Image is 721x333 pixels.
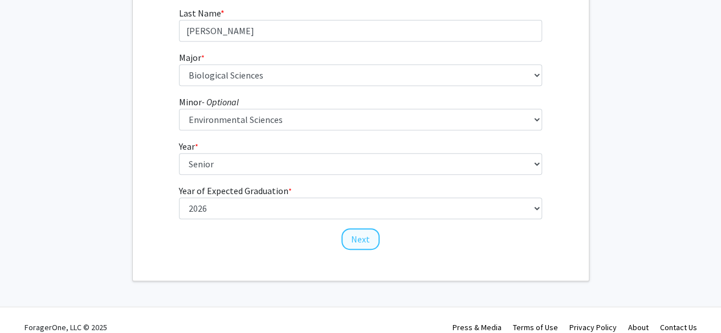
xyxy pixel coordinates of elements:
label: Year [179,139,198,153]
button: Next [341,228,380,250]
a: Terms of Use [513,322,558,332]
label: Year of Expected Graduation [179,184,292,198]
a: About [628,322,649,332]
label: Major [179,51,205,64]
i: - Optional [202,96,239,108]
a: Press & Media [453,322,502,332]
span: Last Name [179,7,221,19]
label: Minor [179,95,239,109]
a: Privacy Policy [569,322,617,332]
a: Contact Us [660,322,697,332]
iframe: Chat [9,282,48,324]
